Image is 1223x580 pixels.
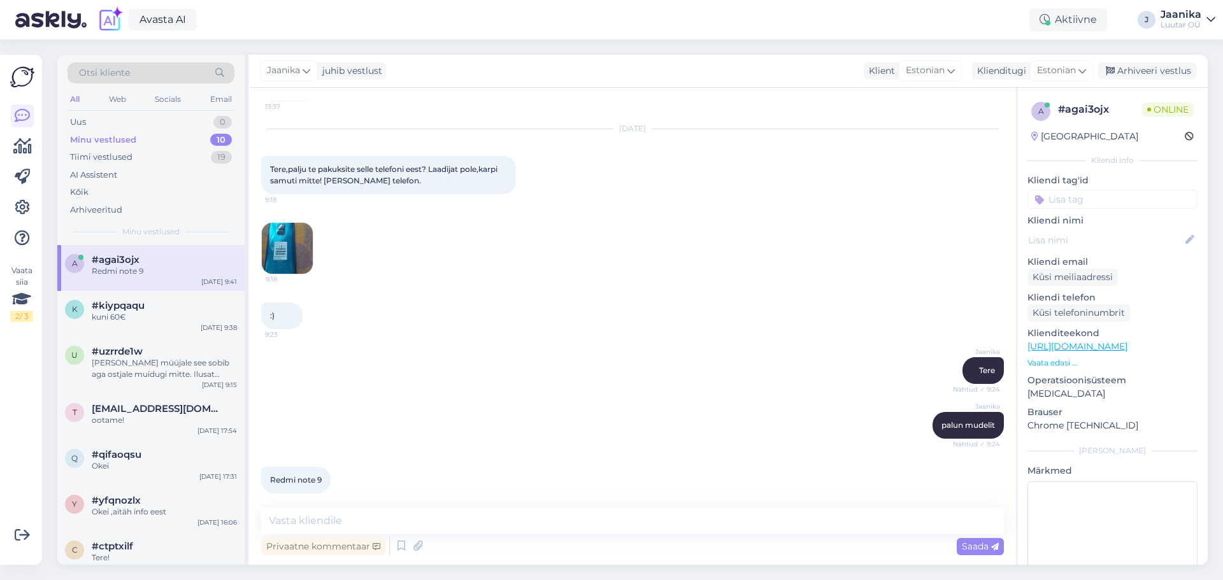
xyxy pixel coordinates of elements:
span: Estonian [906,64,945,78]
div: [DATE] 17:54 [197,426,237,435]
div: juhib vestlust [317,64,382,78]
span: Tere [979,365,995,375]
div: All [68,91,82,108]
span: 9:41 [265,494,313,504]
div: Tere! [92,552,237,563]
span: a [1038,106,1044,116]
span: Nähtud ✓ 9:24 [952,385,1000,394]
span: t [73,407,77,417]
span: Tere,palju te pakuksite selle telefoni eest? Laadijat pole,karpi samuti mitte! [PERSON_NAME] tele... [270,164,499,185]
img: explore-ai [97,6,124,33]
span: k [72,304,78,314]
img: Askly Logo [10,65,34,89]
span: Jaanika [952,402,1000,411]
div: Privaatne kommentaar [261,538,385,555]
span: :) [270,311,275,320]
div: 19 [211,151,232,164]
div: Okei ,aitäh info eest [92,506,237,518]
input: Lisa nimi [1028,233,1183,247]
div: Arhiveeri vestlus [1098,62,1196,80]
div: [DATE] 16:06 [197,518,237,527]
span: 9:18 [266,274,313,284]
p: Operatsioonisüsteem [1027,374,1198,387]
input: Lisa tag [1027,190,1198,209]
div: 2 / 3 [10,311,33,322]
span: Jaanika [267,64,300,78]
a: JaanikaLuutar OÜ [1161,10,1215,30]
p: Kliendi telefon [1027,291,1198,304]
span: #uzrrde1w [92,346,143,357]
p: Märkmed [1027,464,1198,477]
p: Kliendi tag'id [1027,174,1198,187]
div: Aktiivne [1029,8,1107,31]
div: Klienditugi [972,64,1026,78]
div: [DATE] 9:41 [201,277,237,286]
span: a [72,258,78,268]
div: Email [208,91,234,108]
div: [GEOGRAPHIC_DATA] [1031,130,1138,143]
div: [PERSON_NAME] [1027,445,1198,456]
div: [DATE] [261,123,1004,134]
span: 9:23 [265,330,313,339]
div: Okei [92,460,237,472]
span: Otsi kliente [79,66,130,80]
p: Chrome [TECHNICAL_ID] [1027,419,1198,432]
div: ootame! [92,414,237,426]
div: Jaanika [1161,10,1201,20]
div: Socials [152,91,183,108]
p: Klienditeekond [1027,327,1198,340]
a: Avasta AI [129,9,197,31]
span: 9:18 [265,195,313,204]
span: #ctptxilf [92,541,133,552]
span: talvitein@gmail.com [92,403,224,414]
div: 0 [213,116,232,129]
span: Redmi note 9 [270,475,322,485]
div: Kõik [70,186,89,199]
div: AI Assistent [70,169,117,181]
div: Kliendi info [1027,155,1198,166]
span: Minu vestlused [122,226,180,237]
p: Kliendi nimi [1027,214,1198,227]
div: Klient [864,64,895,78]
div: kuni 60€ [92,311,237,323]
span: #kiypqaqu [92,300,145,311]
span: palun mudelit [941,420,995,430]
div: Uus [70,116,86,129]
div: 10 [210,134,232,146]
div: Arhiveeritud [70,204,122,216]
div: Minu vestlused [70,134,136,146]
span: Estonian [1037,64,1076,78]
div: [DATE] 12:51 [199,563,237,573]
div: Luutar OÜ [1161,20,1201,30]
span: Nähtud ✓ 9:24 [952,439,1000,449]
span: y [72,499,77,509]
div: Web [106,91,129,108]
div: [DATE] 9:15 [202,380,237,390]
span: Saada [962,541,999,552]
p: Kliendi email [1027,255,1198,269]
span: #qifaoqsu [92,449,141,460]
p: [MEDICAL_DATA] [1027,387,1198,400]
span: #agai3ojx [92,254,139,265]
div: # agai3ojx [1058,102,1142,117]
img: Attachment [262,223,313,274]
span: c [72,545,78,555]
span: u [71,350,78,360]
span: q [71,453,78,463]
a: [URL][DOMAIN_NAME] [1027,341,1127,352]
div: J [1138,11,1155,29]
div: [PERSON_NAME] müüjale see sobib aga ostjale muidugi mitte. Ilusat päeva! [92,357,237,380]
p: Brauser [1027,406,1198,419]
div: Redmi note 9 [92,265,237,277]
div: Tiimi vestlused [70,151,132,164]
span: Jaanika [952,347,1000,357]
span: Online [1142,103,1194,117]
div: Vaata siia [10,265,33,322]
span: #yfqnozlx [92,495,141,506]
div: Küsi telefoninumbrit [1027,304,1130,322]
div: [DATE] 17:31 [199,472,237,481]
div: Küsi meiliaadressi [1027,269,1118,286]
span: 13:37 [265,102,313,111]
div: [DATE] 9:38 [201,323,237,332]
p: Vaata edasi ... [1027,357,1198,369]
